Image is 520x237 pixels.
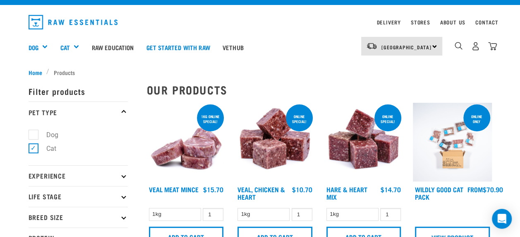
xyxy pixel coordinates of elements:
img: 1160 Veal Meat Mince Medallions 01 [147,103,226,182]
img: home-icon-1@2x.png [455,42,462,50]
img: Pile Of Cubed Hare Heart For Pets [324,103,403,182]
div: ONLINE SPECIAL! [286,110,313,128]
img: van-moving.png [366,42,377,50]
a: Dog [29,43,38,52]
a: Hare & Heart Mix [326,187,367,198]
img: user.png [471,42,480,51]
div: $15.70 [203,186,223,193]
input: 1 [292,208,312,221]
p: Experience [29,165,128,186]
a: Wildly Good Cat Pack [415,187,463,198]
div: $70.90 [467,186,503,193]
p: Filter products [29,81,128,102]
a: Veal Meat Mince [149,187,199,191]
nav: breadcrumbs [29,68,492,77]
p: Breed Size [29,207,128,227]
input: 1 [203,208,223,221]
label: Cat [33,143,60,154]
a: Stores [411,21,430,24]
div: Open Intercom Messenger [492,209,512,229]
input: 1 [380,208,401,221]
a: Vethub [216,31,250,64]
a: Raw Education [85,31,140,64]
nav: dropdown navigation [22,12,498,33]
a: Home [29,68,47,77]
div: ONLINE SPECIAL! [374,110,401,128]
p: Pet Type [29,102,128,122]
label: Dog [33,130,62,140]
div: ONLINE ONLY [463,110,490,128]
span: [GEOGRAPHIC_DATA] [381,46,431,48]
a: Cat [60,43,69,52]
span: FROM [467,187,482,191]
img: Cat 0 2sec [413,103,492,182]
div: $10.70 [292,186,312,193]
h2: Our Products [147,83,492,96]
p: Life Stage [29,186,128,207]
img: Raw Essentials Logo [29,15,118,29]
a: Veal, Chicken & Heart [237,187,285,198]
a: About Us [440,21,465,24]
a: Get started with Raw [140,31,216,64]
span: Home [29,68,42,77]
a: Delivery [376,21,400,24]
img: home-icon@2x.png [488,42,497,51]
img: 1137 Veal Chicken Heart Mix 01 [235,103,314,182]
div: $14.70 [381,186,401,193]
div: 1kg online special! [197,110,224,128]
a: Contact [475,21,498,24]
